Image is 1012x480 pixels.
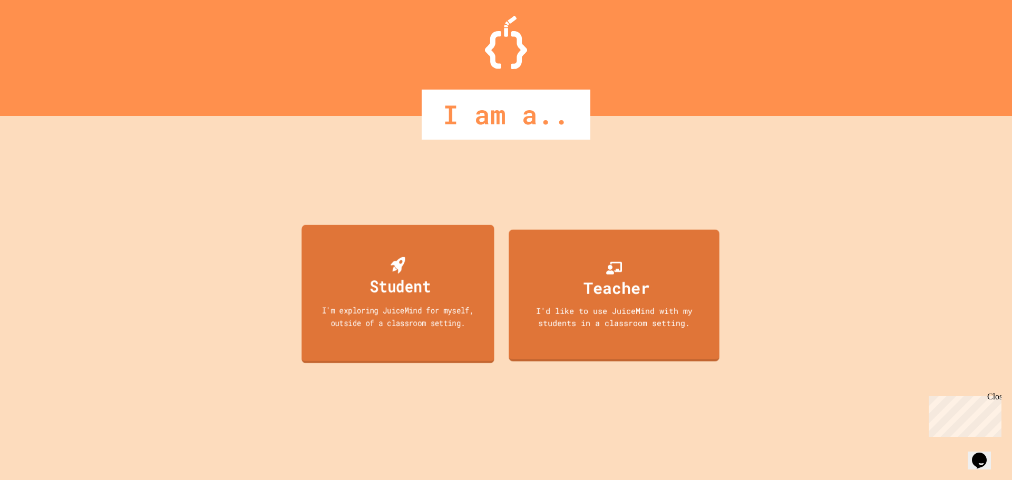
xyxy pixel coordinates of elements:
div: I'd like to use JuiceMind with my students in a classroom setting. [519,305,709,328]
div: Teacher [583,276,650,299]
iframe: chat widget [925,392,1001,437]
img: Logo.svg [485,16,527,69]
iframe: chat widget [968,438,1001,469]
div: Student [370,273,431,298]
div: I am a.. [422,90,590,140]
div: Chat with us now!Close [4,4,73,67]
div: I'm exploring JuiceMind for myself, outside of a classroom setting. [312,303,485,328]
